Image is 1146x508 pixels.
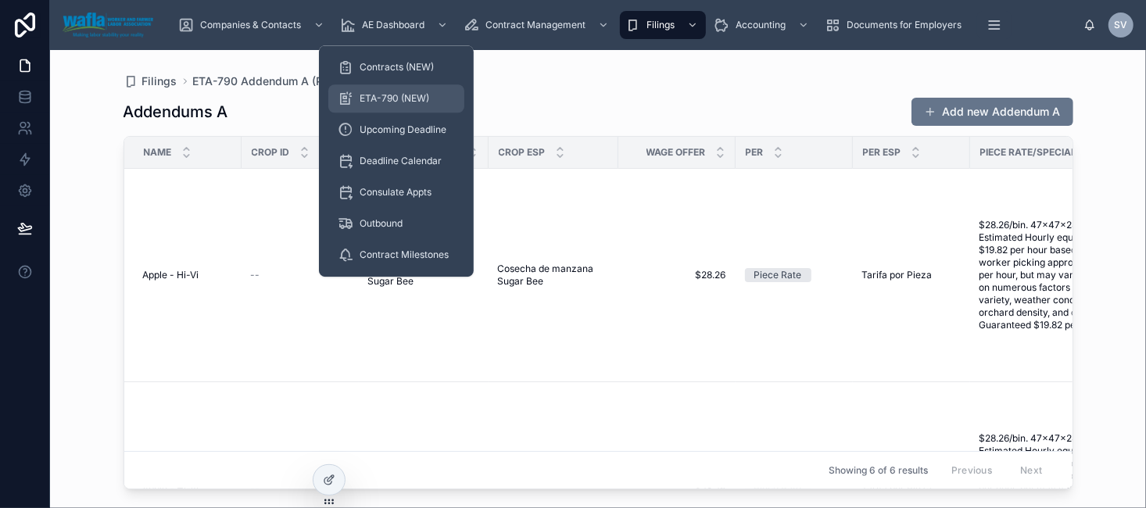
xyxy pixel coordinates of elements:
[1115,19,1128,31] span: SV
[335,11,456,39] a: AE Dashboard
[328,209,464,238] a: Outbound
[143,269,232,281] a: Apple - Hi-Vi
[328,178,464,206] a: Consulate Appts
[646,146,706,159] span: Wage Offer
[252,146,290,159] span: Crop ID
[911,98,1073,126] button: Add new Addendum A
[862,269,933,281] span: Tarifa por Pieza
[746,146,764,159] span: Per
[360,217,403,230] span: Outbound
[174,11,332,39] a: Companies & Contacts
[328,241,464,269] a: Contract Milestones
[459,11,617,39] a: Contract Management
[628,269,726,281] a: $28.26
[328,116,464,144] a: Upcoming Deadline
[328,53,464,81] a: Contracts (NEW)
[498,263,609,288] a: Cosecha de manzana Sugar Bee
[829,464,928,477] span: Showing 6 of 6 results
[863,146,901,159] span: Per Esp
[144,146,172,159] span: Name
[360,249,449,261] span: Contract Milestones
[251,269,349,281] a: --
[736,19,786,31] span: Accounting
[193,73,376,89] a: ETA-790 Addendum A (Piece Rate)
[362,19,424,31] span: AE Dashboard
[200,19,301,31] span: Companies & Contacts
[620,11,706,39] a: Filings
[166,8,1083,42] div: scrollable content
[820,11,972,39] a: Documents for Employers
[847,19,962,31] span: Documents for Employers
[360,92,429,105] span: ETA-790 (NEW)
[142,73,177,89] span: Filings
[143,269,199,281] span: Apple - Hi-Vi
[754,268,802,282] div: Piece Rate
[328,147,464,175] a: Deadline Calendar
[360,155,442,167] span: Deadline Calendar
[251,269,260,281] span: --
[485,19,586,31] span: Contract Management
[980,146,1098,159] span: Piece Rate/Special Pay
[709,11,817,39] a: Accounting
[124,101,228,123] h1: Addendums A
[745,268,843,282] a: Piece Rate
[979,219,1119,331] a: $28.26/bin. 47x47x24.5 bin. Estimated Hourly equivalent is $19.82 per hour based on the worker pi...
[328,84,464,113] a: ETA-790 (NEW)
[499,146,546,159] span: Crop Esp
[646,19,675,31] span: Filings
[124,73,177,89] a: Filings
[63,13,153,38] img: App logo
[360,186,432,199] span: Consulate Appts
[360,61,434,73] span: Contracts (NEW)
[360,123,446,136] span: Upcoming Deadline
[862,269,961,281] a: Tarifa por Pieza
